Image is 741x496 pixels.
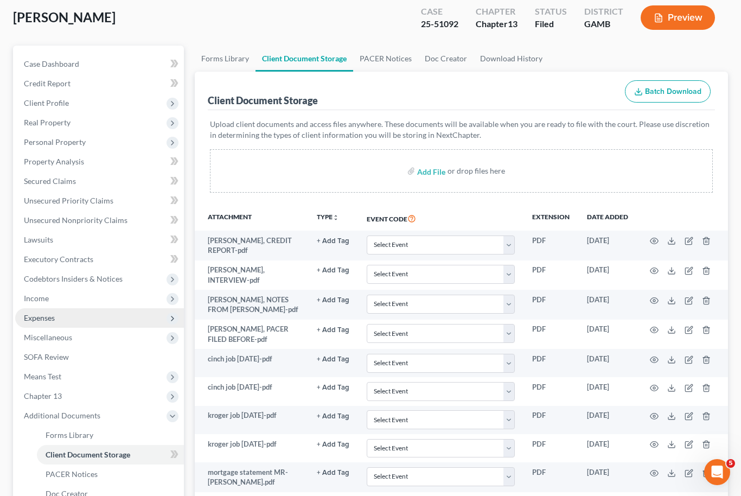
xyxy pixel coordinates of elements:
[474,46,549,72] a: Download History
[255,46,353,72] a: Client Document Storage
[195,206,308,231] th: Attachment
[578,434,637,462] td: [DATE]
[358,206,523,231] th: Event Code
[317,467,349,478] a: + Add Tag
[195,290,308,320] td: [PERSON_NAME], NOTES FROM [PERSON_NAME]-pdf
[24,352,69,361] span: SOFA Review
[24,79,71,88] span: Credit Report
[317,295,349,305] a: + Add Tag
[523,434,578,462] td: PDF
[37,445,184,465] a: Client Document Storage
[15,152,184,171] a: Property Analysis
[317,297,349,304] button: + Add Tag
[421,5,458,18] div: Case
[523,290,578,320] td: PDF
[317,238,349,245] button: + Add Tag
[15,230,184,250] a: Lawsuits
[421,18,458,30] div: 25-51092
[317,356,349,363] button: + Add Tag
[37,465,184,484] a: PACER Notices
[578,206,637,231] th: Date added
[317,384,349,391] button: + Add Tag
[24,137,86,147] span: Personal Property
[24,255,93,264] span: Executory Contracts
[317,265,349,275] a: + Add Tag
[317,439,349,449] a: + Add Tag
[523,462,578,492] td: PDF
[625,80,711,103] button: Batch Download
[418,46,474,72] a: Doc Creator
[317,214,339,221] button: TYPEunfold_more
[15,211,184,230] a: Unsecured Nonpriority Claims
[195,46,255,72] a: Forms Library
[578,320,637,349] td: [DATE]
[535,5,567,18] div: Status
[704,459,730,485] iframe: Intercom live chat
[24,391,62,400] span: Chapter 13
[523,349,578,377] td: PDF
[195,434,308,462] td: kroger job [DATE]-pdf
[24,98,69,107] span: Client Profile
[535,18,567,30] div: Filed
[46,469,98,479] span: PACER Notices
[317,324,349,334] a: + Add Tag
[641,5,715,30] button: Preview
[476,5,518,18] div: Chapter
[645,87,701,96] span: Batch Download
[24,118,71,127] span: Real Property
[584,18,623,30] div: GAMB
[578,377,637,405] td: [DATE]
[13,9,116,25] span: [PERSON_NAME]
[578,462,637,492] td: [DATE]
[317,410,349,421] a: + Add Tag
[195,349,308,377] td: cinch job [DATE]-pdf
[317,236,349,246] a: + Add Tag
[46,430,93,440] span: Forms Library
[317,382,349,392] a: + Add Tag
[317,267,349,274] button: + Add Tag
[508,18,518,29] span: 13
[317,413,349,420] button: + Add Tag
[15,250,184,269] a: Executory Contracts
[15,171,184,191] a: Secured Claims
[24,235,53,244] span: Lawsuits
[317,354,349,364] a: + Add Tag
[37,425,184,445] a: Forms Library
[15,74,184,93] a: Credit Report
[24,313,55,322] span: Expenses
[24,274,123,283] span: Codebtors Insiders & Notices
[24,333,72,342] span: Miscellaneous
[584,5,623,18] div: District
[448,166,505,176] div: or drop files here
[523,320,578,349] td: PDF
[578,231,637,260] td: [DATE]
[24,176,76,186] span: Secured Claims
[578,406,637,434] td: [DATE]
[24,294,49,303] span: Income
[24,59,79,68] span: Case Dashboard
[726,459,735,468] span: 5
[208,94,318,107] div: Client Document Storage
[578,260,637,290] td: [DATE]
[578,349,637,377] td: [DATE]
[523,206,578,231] th: Extension
[317,469,349,476] button: + Add Tag
[578,290,637,320] td: [DATE]
[317,327,349,334] button: + Add Tag
[195,377,308,405] td: cinch job [DATE]-pdf
[195,406,308,434] td: kroger job [DATE]-pdf
[523,231,578,260] td: PDF
[15,347,184,367] a: SOFA Review
[24,157,84,166] span: Property Analysis
[24,196,113,205] span: Unsecured Priority Claims
[317,441,349,448] button: + Add Tag
[353,46,418,72] a: PACER Notices
[195,462,308,492] td: mortgage statement MR- [PERSON_NAME].pdf
[15,191,184,211] a: Unsecured Priority Claims
[195,320,308,349] td: [PERSON_NAME], PACER FILED BEFORE-pdf
[523,406,578,434] td: PDF
[24,372,61,381] span: Means Test
[195,231,308,260] td: [PERSON_NAME], CREDIT REPORT-pdf
[523,260,578,290] td: PDF
[15,54,184,74] a: Case Dashboard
